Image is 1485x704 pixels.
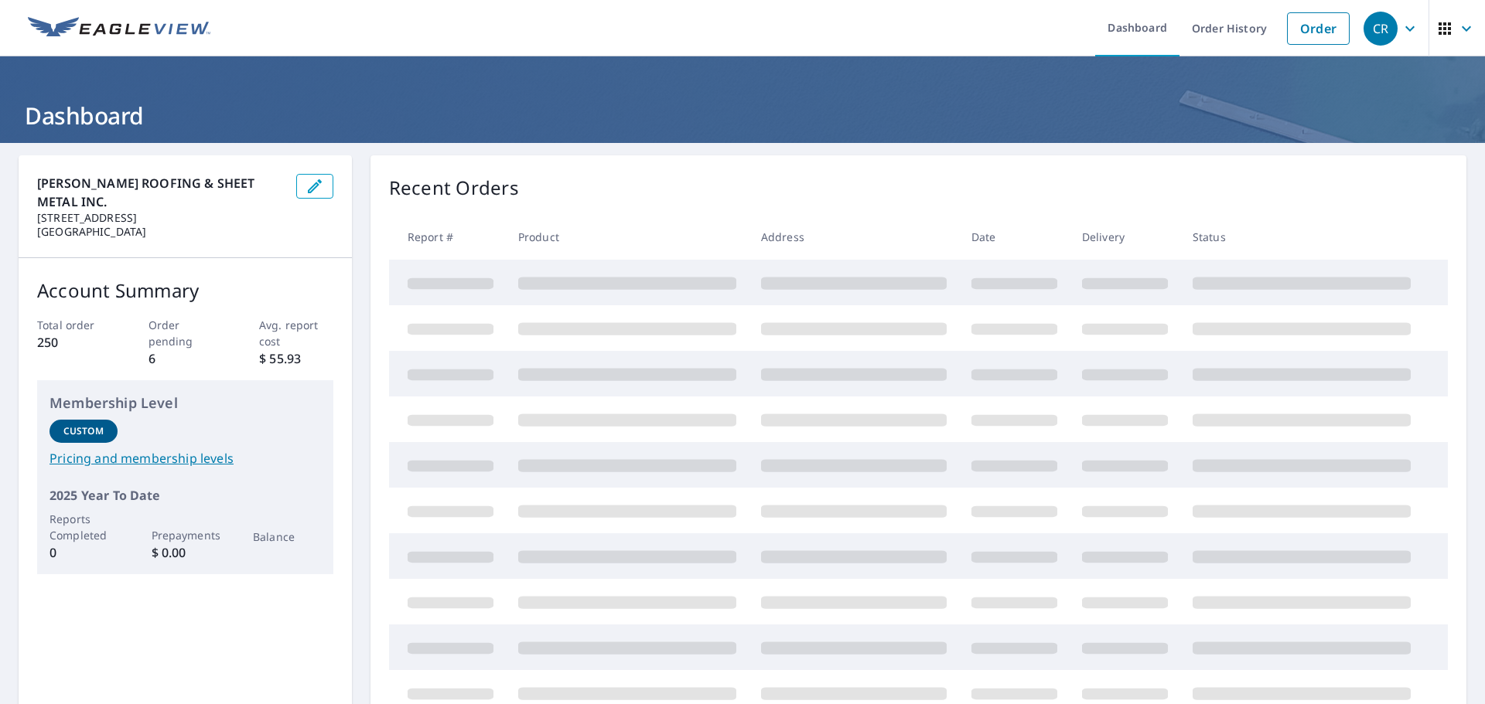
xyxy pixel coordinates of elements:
[148,349,223,368] p: 6
[152,543,220,562] p: $ 0.00
[389,214,506,260] th: Report #
[152,527,220,543] p: Prepayments
[1287,12,1350,45] a: Order
[37,277,333,304] p: Account Summary
[749,214,959,260] th: Address
[1180,214,1423,260] th: Status
[63,424,104,438] p: Custom
[49,449,321,468] a: Pricing and membership levels
[49,511,118,543] p: Reports Completed
[1070,214,1180,260] th: Delivery
[19,100,1466,131] h1: Dashboard
[253,529,321,545] p: Balance
[37,333,111,352] p: 250
[389,174,519,202] p: Recent Orders
[1364,12,1398,46] div: CR
[49,543,118,562] p: 0
[37,225,284,239] p: [GEOGRAPHIC_DATA]
[259,317,333,349] p: Avg. report cost
[37,211,284,225] p: [STREET_ADDRESS]
[49,486,321,505] p: 2025 Year To Date
[259,349,333,368] p: $ 55.93
[37,317,111,333] p: Total order
[506,214,749,260] th: Product
[37,174,284,211] p: [PERSON_NAME] ROOFING & SHEET METAL INC.
[148,317,223,349] p: Order pending
[49,393,321,413] p: Membership Level
[28,17,210,40] img: EV Logo
[959,214,1070,260] th: Date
